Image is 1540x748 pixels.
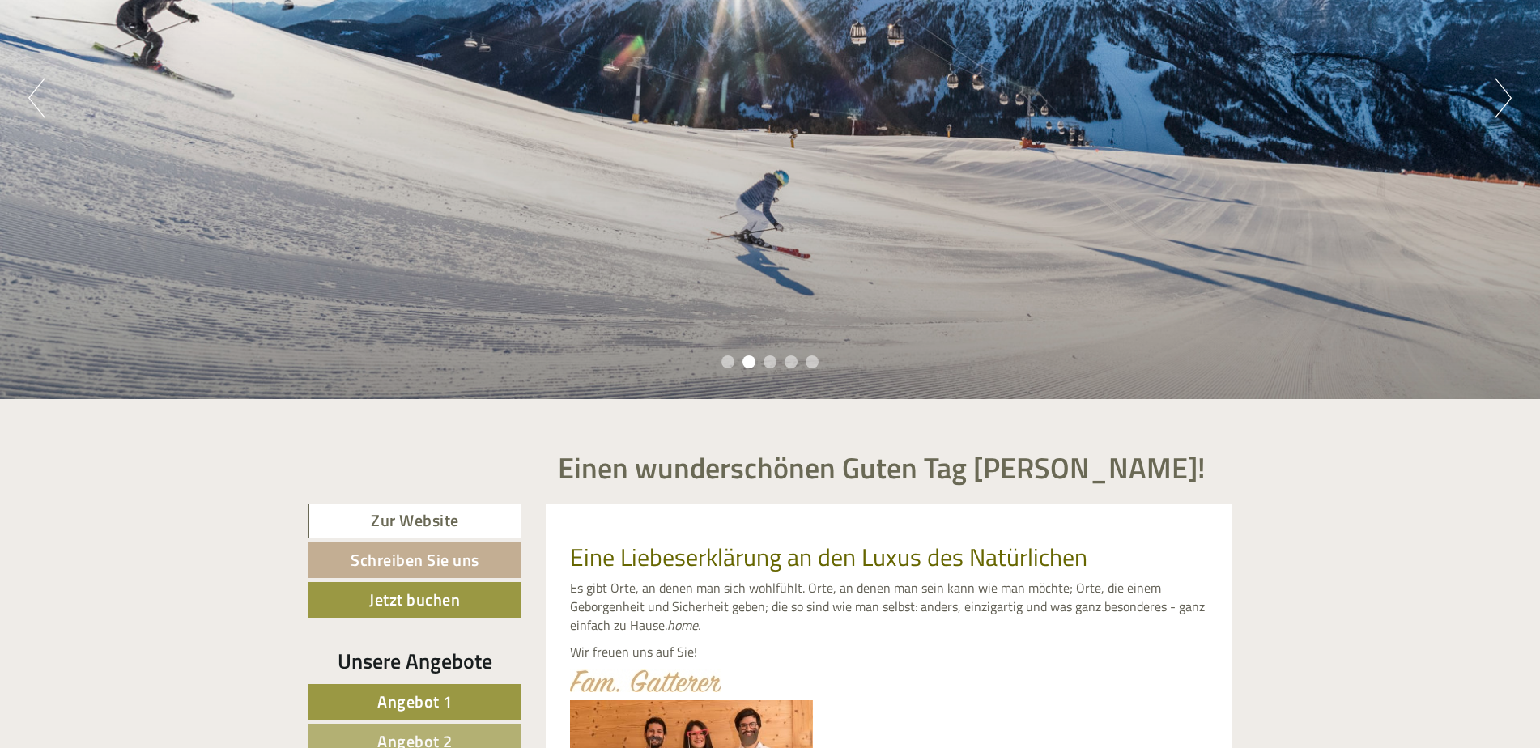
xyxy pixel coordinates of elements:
[28,78,45,118] button: Previous
[308,646,521,676] div: Unsere Angebote
[570,538,1087,576] span: Eine Liebeserklärung an den Luxus des Natürlichen
[570,579,1208,635] p: Es gibt Orte, an denen man sich wohlfühlt. Orte, an denen man sein kann wie man möchte; Orte, die...
[308,504,521,538] a: Zur Website
[308,542,521,578] a: Schreiben Sie uns
[377,689,453,714] span: Angebot 1
[308,582,521,618] a: Jetzt buchen
[1495,78,1512,118] button: Next
[570,643,1208,661] p: Wir freuen uns auf Sie!
[558,452,1206,484] h1: Einen wunderschönen Guten Tag [PERSON_NAME]!
[667,615,700,635] em: home.
[570,669,721,692] img: image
